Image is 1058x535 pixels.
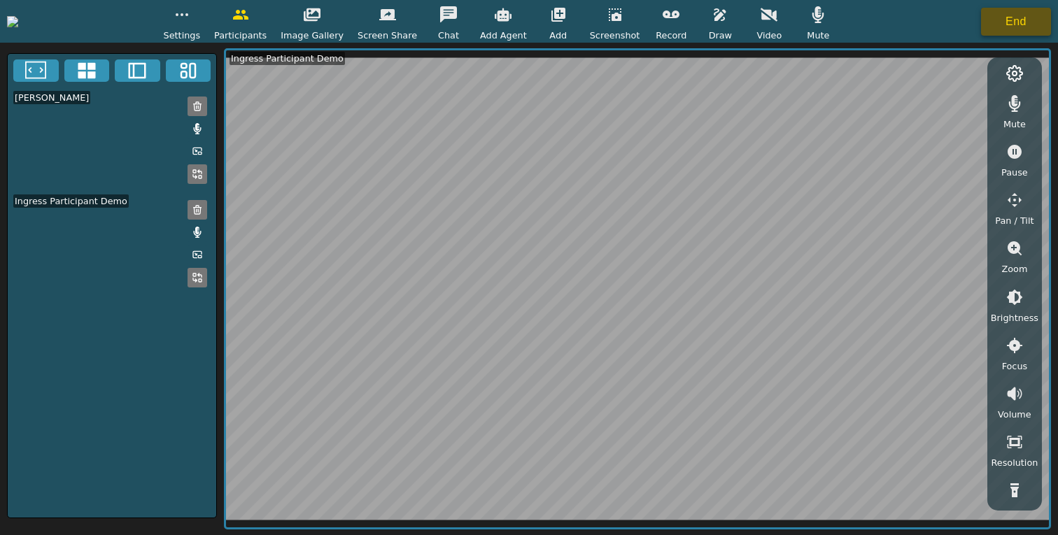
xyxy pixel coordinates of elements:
span: Settings [164,29,201,42]
span: Screenshot [590,29,640,42]
button: Remove Feed [188,200,207,220]
span: Zoom [1001,262,1027,276]
div: [PERSON_NAME] [13,91,90,104]
button: Three Window Medium [166,59,211,82]
span: Pan / Tilt [995,214,1034,227]
button: Two Window Medium [115,59,160,82]
span: Pause [1001,166,1028,179]
button: Replace Feed [188,164,207,184]
button: Mute [188,222,207,242]
span: Chat [438,29,459,42]
span: Participants [214,29,267,42]
span: Add [549,29,567,42]
span: Add Agent [480,29,527,42]
button: Mute [188,119,207,138]
span: Record [656,29,686,42]
button: Picture in Picture [188,245,207,264]
span: Image Gallery [281,29,344,42]
span: Brightness [991,311,1038,324]
img: logoWhite.png [7,16,18,27]
span: Resolution [991,456,1038,469]
div: Ingress Participant Demo [230,52,345,65]
button: Replace Feed [188,268,207,287]
span: Focus [1002,359,1028,373]
button: Remove Feed [188,97,207,116]
div: Ingress Participant Demo [13,194,129,208]
button: Fullscreen [13,59,59,82]
span: Volume [998,408,1031,421]
button: Picture in Picture [188,141,207,161]
span: Draw [709,29,732,42]
button: 4x4 [64,59,110,82]
span: Video [756,29,782,42]
span: Mute [1003,117,1026,131]
button: End [981,8,1051,36]
span: Screen Share [358,29,417,42]
span: Mute [807,29,829,42]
